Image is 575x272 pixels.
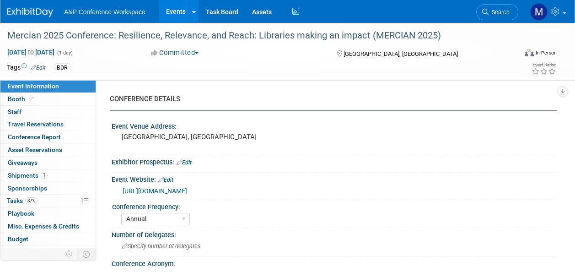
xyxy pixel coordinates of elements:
span: [GEOGRAPHIC_DATA], [GEOGRAPHIC_DATA] [344,50,458,57]
div: Conference Frequency: [112,200,553,212]
a: Misc. Expenses & Credits [0,220,96,233]
span: Sponsorships [8,185,47,192]
a: Edit [177,159,192,166]
span: Event Information [8,82,59,90]
span: Specify number of delegates [122,243,200,250]
span: Conference Report [8,133,61,141]
div: Event Venue Address: [112,120,557,131]
a: ROI, Objectives & ROO [0,246,96,258]
span: Staff [8,108,21,115]
button: Committed [148,48,202,58]
a: Playbook [0,207,96,220]
td: Personalize Event Tab Strip [61,248,77,260]
td: Toggle Event Tabs [77,248,96,260]
span: (1 day) [56,50,73,56]
div: Mercian 2025 Conference: Resilience, Relevance, and Reach: Libraries making an impact (MERCIAN 2025) [4,27,510,44]
div: Event Rating [532,63,556,67]
a: [URL][DOMAIN_NAME] [123,187,187,195]
td: Tags [7,63,46,73]
span: Asset Reservations [8,146,62,153]
div: Event Format [477,48,557,61]
i: Booth reservation complete [29,96,34,101]
img: Format-Inperson.png [525,49,534,56]
a: Sponsorships [0,182,96,195]
span: to [27,49,35,56]
span: [DATE] [DATE] [7,48,55,56]
a: Edit [158,177,173,183]
span: ROI, Objectives & ROO [8,248,69,256]
span: Budget [8,235,28,243]
a: Travel Reservations [0,118,96,131]
div: Number of Delegates: [112,228,557,239]
img: Matt Hambridge [530,3,548,21]
div: Event Website: [112,173,557,185]
a: Budget [0,233,96,245]
span: Misc. Expenses & Credits [8,223,79,230]
a: Asset Reservations [0,144,96,156]
pre: [GEOGRAPHIC_DATA], [GEOGRAPHIC_DATA] [122,133,287,141]
div: CONFERENCE DETAILS [110,94,550,104]
span: 1 [41,172,48,179]
span: Giveaways [8,159,38,166]
a: Shipments1 [0,169,96,182]
span: Playbook [8,210,34,217]
span: Tasks [7,197,38,204]
a: Booth [0,93,96,105]
span: Shipments [8,172,48,179]
span: Travel Reservations [8,120,64,128]
span: Search [489,9,510,16]
a: Staff [0,106,96,118]
span: A&P Conference Workspace [64,8,145,16]
span: 87% [25,197,38,204]
a: Edit [31,65,46,71]
a: Tasks87% [0,195,96,207]
div: Exhibitor Prospectus: [112,155,557,167]
div: Conference Acronym: [112,257,557,268]
a: Event Information [0,80,96,92]
a: Giveaways [0,157,96,169]
span: Booth [8,95,36,103]
a: Search [476,4,518,20]
img: ExhibitDay [7,8,53,17]
div: In-Person [535,49,557,56]
a: Conference Report [0,131,96,143]
div: BDR [54,63,70,73]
